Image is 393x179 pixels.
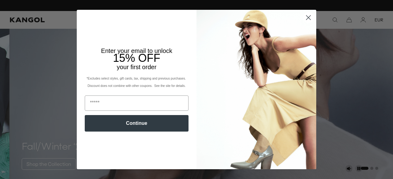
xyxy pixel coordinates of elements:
span: 15% OFF [113,52,160,64]
img: 93be19ad-e773-4382-80b9-c9d740c9197f.jpeg [196,10,316,169]
span: *Excludes select styles, gift cards, tax, shipping and previous purchases. Discount does not comb... [87,77,187,88]
button: Close dialog [303,12,314,23]
span: Enter your email to unlock [101,47,172,54]
input: Email [85,95,189,111]
span: your first order [117,64,156,70]
button: Continue [85,115,189,132]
